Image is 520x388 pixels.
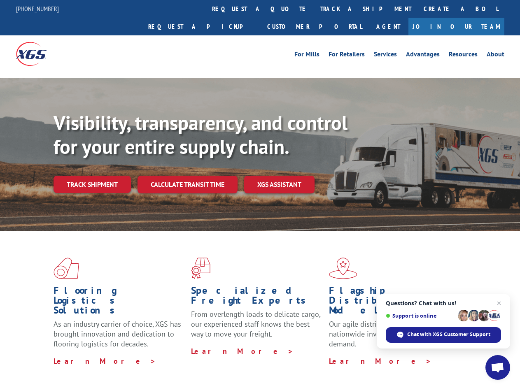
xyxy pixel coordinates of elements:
a: Agent [368,18,408,35]
h1: Specialized Freight Experts [191,286,322,309]
a: Join Our Team [408,18,504,35]
a: Learn More > [329,356,431,366]
span: Our agile distribution network gives you nationwide inventory management on demand. [329,319,458,349]
a: About [487,51,504,60]
a: Calculate transit time [138,176,238,193]
img: xgs-icon-total-supply-chain-intelligence-red [54,258,79,279]
a: [PHONE_NUMBER] [16,5,59,13]
p: From overlength loads to delicate cargo, our experienced staff knows the best way to move your fr... [191,309,322,346]
a: Customer Portal [261,18,368,35]
span: Close chat [494,298,504,308]
a: For Mills [294,51,319,60]
img: xgs-icon-focused-on-flooring-red [191,258,210,279]
h1: Flagship Distribution Model [329,286,460,319]
span: As an industry carrier of choice, XGS has brought innovation and dedication to flooring logistics... [54,319,181,349]
span: Chat with XGS Customer Support [407,331,490,338]
a: Track shipment [54,176,131,193]
img: xgs-icon-flagship-distribution-model-red [329,258,357,279]
a: Resources [449,51,478,60]
a: Services [374,51,397,60]
a: Learn More > [191,346,294,356]
a: For Retailers [329,51,365,60]
div: Open chat [485,355,510,380]
a: Advantages [406,51,440,60]
div: Chat with XGS Customer Support [386,327,501,343]
a: Learn More > [54,356,156,366]
h1: Flooring Logistics Solutions [54,286,185,319]
a: XGS ASSISTANT [244,176,315,193]
span: Questions? Chat with us! [386,300,501,307]
b: Visibility, transparency, and control for your entire supply chain. [54,110,347,159]
a: Request a pickup [142,18,261,35]
span: Support is online [386,313,455,319]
